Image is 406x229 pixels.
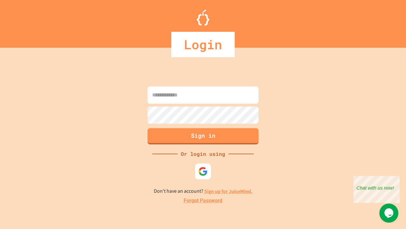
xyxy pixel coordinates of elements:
iframe: chat widget [379,204,400,223]
button: Sign in [147,128,259,144]
div: Or login using [178,150,228,158]
img: Logo.svg [197,10,209,25]
img: google-icon.svg [198,167,208,176]
iframe: chat widget [353,176,400,203]
a: Sign up for JuiceMind. [204,188,252,195]
a: Forgot Password [184,197,222,205]
p: Don't have an account? [154,187,252,195]
div: Login [171,32,235,57]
